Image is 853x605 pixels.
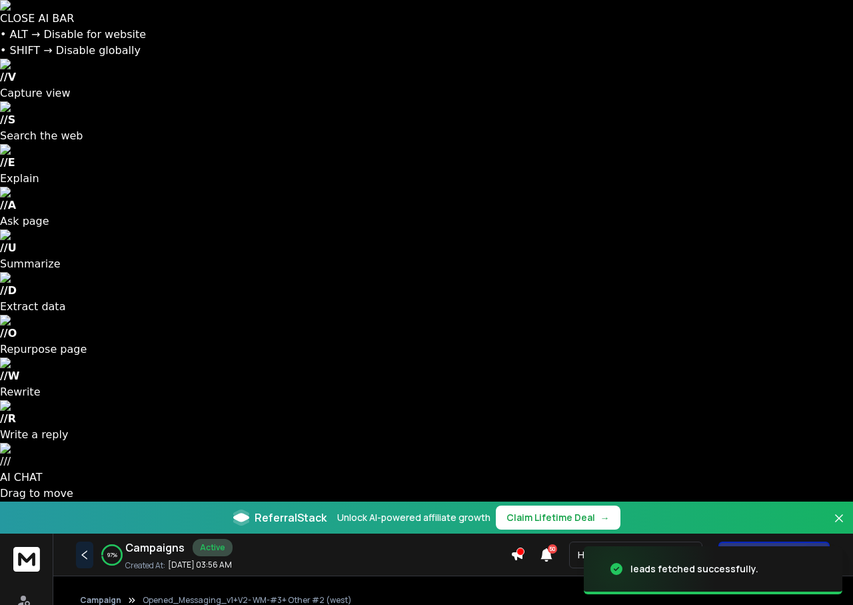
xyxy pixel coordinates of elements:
[548,544,557,554] span: 50
[21,35,32,45] img: website_grey.svg
[147,79,225,87] div: Keywords by Traffic
[600,511,610,524] span: →
[193,539,233,556] div: Active
[255,510,327,526] span: ReferralStack
[168,560,232,570] p: [DATE] 03:56 AM
[107,551,117,559] p: 97 %
[133,77,143,88] img: tab_keywords_by_traffic_grey.svg
[125,540,185,556] h1: Campaigns
[36,77,47,88] img: tab_domain_overview_orange.svg
[35,35,95,45] div: Domain: [URL]
[496,506,620,530] button: Claim Lifetime Deal→
[337,511,490,524] p: Unlock AI-powered affiliate growth
[21,21,32,32] img: logo_orange.svg
[830,510,848,542] button: Close banner
[51,79,119,87] div: Domain Overview
[630,562,758,576] div: leads fetched successfully.
[125,560,165,571] p: Created At:
[37,21,65,32] div: v 4.0.25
